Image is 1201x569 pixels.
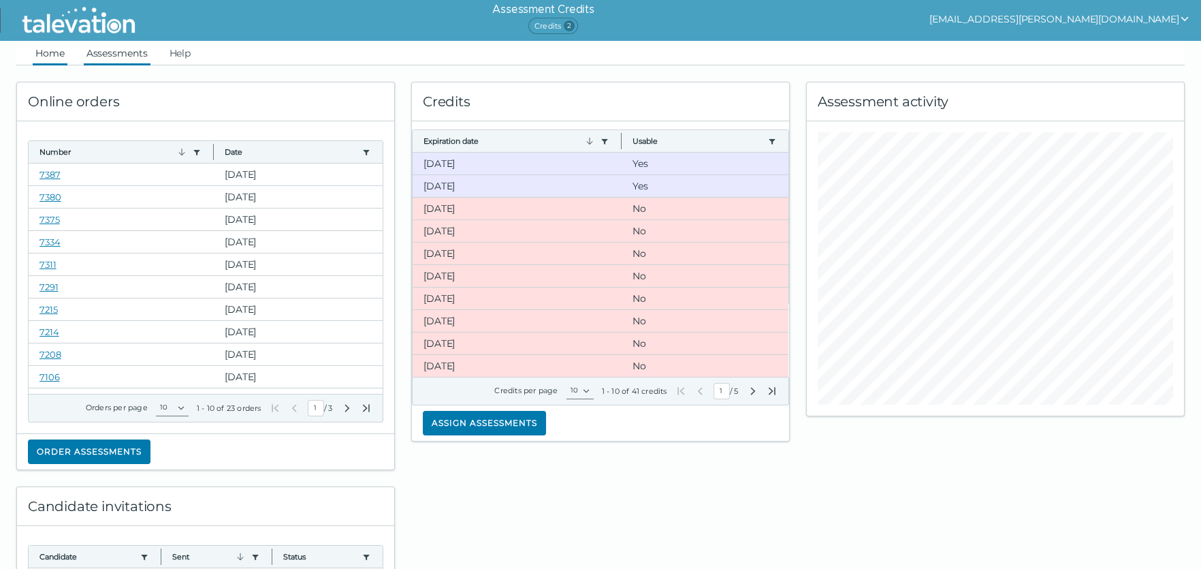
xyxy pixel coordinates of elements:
[675,386,686,397] button: First Page
[39,281,59,292] a: 7291
[929,11,1190,27] button: show user actions
[622,153,788,174] clr-dg-cell: Yes
[622,220,788,242] clr-dg-cell: No
[423,411,546,435] button: Assign assessments
[622,355,788,377] clr-dg-cell: No
[289,403,300,414] button: Previous Page
[528,18,578,34] span: Credits
[214,186,383,208] clr-dg-cell: [DATE]
[214,209,383,230] clr-dg-cell: [DATE]
[270,400,372,416] div: /
[308,400,324,416] input: Current Page
[33,41,67,65] a: Home
[748,386,758,397] button: Next Page
[214,164,383,185] clr-dg-cell: [DATE]
[767,386,778,397] button: Last Page
[39,191,61,202] a: 7380
[413,175,622,197] clr-dg-cell: [DATE]
[214,253,383,275] clr-dg-cell: [DATE]
[283,551,357,562] button: Status
[617,126,626,155] button: Column resize handle
[84,41,150,65] a: Assessments
[413,243,622,264] clr-dg-cell: [DATE]
[622,243,788,264] clr-dg-cell: No
[622,310,788,332] clr-dg-cell: No
[413,355,622,377] clr-dg-cell: [DATE]
[412,82,789,121] div: Credits
[413,288,622,309] clr-dg-cell: [DATE]
[602,386,667,397] div: 1 - 10 of 41 credits
[39,304,58,315] a: 7215
[86,403,148,412] label: Orders per page
[564,20,575,31] span: 2
[413,333,622,354] clr-dg-cell: [DATE]
[214,343,383,365] clr-dg-cell: [DATE]
[413,265,622,287] clr-dg-cell: [DATE]
[214,366,383,388] clr-dg-cell: [DATE]
[214,231,383,253] clr-dg-cell: [DATE]
[167,41,194,65] a: Help
[225,147,357,157] button: Date
[494,386,558,395] label: Credits per page
[39,214,60,225] a: 7375
[694,386,705,397] button: Previous Page
[39,326,59,337] a: 7214
[622,333,788,354] clr-dg-cell: No
[214,298,383,320] clr-dg-cell: [DATE]
[413,310,622,332] clr-dg-cell: [DATE]
[270,403,281,414] button: First Page
[413,198,622,219] clr-dg-cell: [DATE]
[39,236,61,247] a: 7334
[209,137,218,166] button: Column resize handle
[327,403,334,414] span: Total Pages
[39,169,61,180] a: 7387
[733,386,739,397] span: Total Pages
[423,136,595,147] button: Expiration date
[492,1,594,18] h6: Assessment Credits
[714,383,730,399] input: Current Page
[214,321,383,343] clr-dg-cell: [DATE]
[39,551,135,562] button: Candidate
[16,3,141,37] img: Talevation_Logo_Transparent_white.png
[413,153,622,174] clr-dg-cell: [DATE]
[28,440,150,464] button: Order assessments
[622,198,788,219] clr-dg-cell: No
[622,265,788,287] clr-dg-cell: No
[622,175,788,197] clr-dg-cell: Yes
[675,383,778,399] div: /
[632,136,763,147] button: Usable
[39,259,57,270] a: 7311
[17,487,394,526] div: Candidate invitations
[39,371,60,382] a: 7106
[361,403,372,414] button: Last Page
[17,82,394,121] div: Online orders
[39,349,61,360] a: 7208
[807,82,1184,121] div: Assessment activity
[39,147,187,157] button: Number
[622,288,788,309] clr-dg-cell: No
[197,403,261,414] div: 1 - 10 of 23 orders
[413,220,622,242] clr-dg-cell: [DATE]
[342,403,353,414] button: Next Page
[214,276,383,298] clr-dg-cell: [DATE]
[172,551,245,562] button: Sent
